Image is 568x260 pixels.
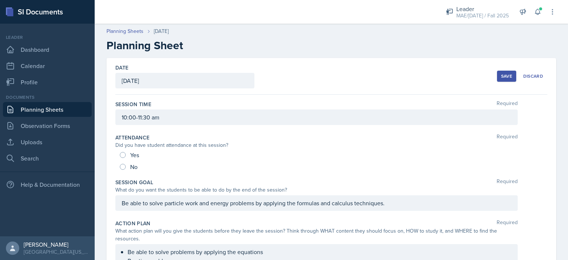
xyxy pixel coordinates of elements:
[115,101,151,108] label: Session Time
[130,151,139,159] span: Yes
[24,248,89,256] div: [GEOGRAPHIC_DATA][US_STATE] in [GEOGRAPHIC_DATA]
[3,151,92,166] a: Search
[122,199,511,207] p: Be able to solve particle work and energy problems by applying the formulas and calculus techniques.
[3,102,92,117] a: Planning Sheets
[130,163,138,170] span: No
[3,58,92,73] a: Calendar
[3,94,92,101] div: Documents
[24,241,89,248] div: [PERSON_NAME]
[115,227,518,243] div: What action plan will you give the students before they leave the session? Think through WHAT con...
[501,73,512,79] div: Save
[3,42,92,57] a: Dashboard
[519,71,547,82] button: Discard
[3,34,92,41] div: Leader
[115,186,518,194] div: What do you want the students to be able to do by the end of the session?
[3,135,92,149] a: Uploads
[497,101,518,108] span: Required
[115,64,128,71] label: Date
[154,27,169,35] div: [DATE]
[456,12,509,20] div: MAE/[DATE] / Fall 2025
[456,4,509,13] div: Leader
[497,71,516,82] button: Save
[128,247,511,256] p: Be able to solve problems by applying the equations
[497,220,518,227] span: Required
[115,220,151,227] label: Action Plan
[3,177,92,192] div: Help & Documentation
[497,179,518,186] span: Required
[115,179,153,186] label: Session Goal
[3,118,92,133] a: Observation Forms
[122,113,511,122] p: 10:00-11:30 am
[106,39,556,52] h2: Planning Sheet
[106,27,143,35] a: Planning Sheets
[3,75,92,90] a: Profile
[497,134,518,141] span: Required
[523,73,543,79] div: Discard
[115,134,150,141] label: Attendance
[115,141,518,149] div: Did you have student attendance at this session?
